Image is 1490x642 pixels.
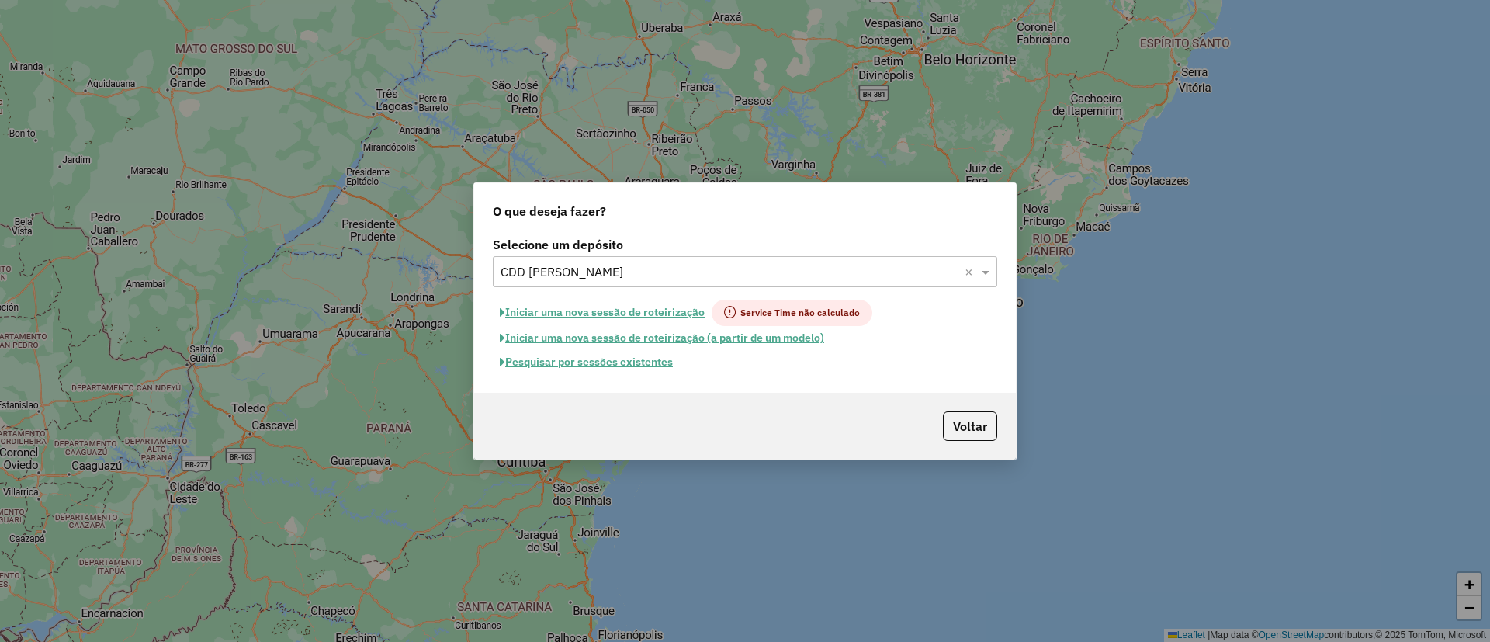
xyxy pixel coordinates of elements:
span: Service Time não calculado [712,300,872,326]
label: Selecione um depósito [493,235,997,254]
button: Iniciar uma nova sessão de roteirização [493,300,712,326]
span: Clear all [965,262,978,281]
span: O que deseja fazer? [493,202,606,220]
button: Pesquisar por sessões existentes [493,350,680,374]
button: Voltar [943,411,997,441]
button: Iniciar uma nova sessão de roteirização (a partir de um modelo) [493,326,831,350]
